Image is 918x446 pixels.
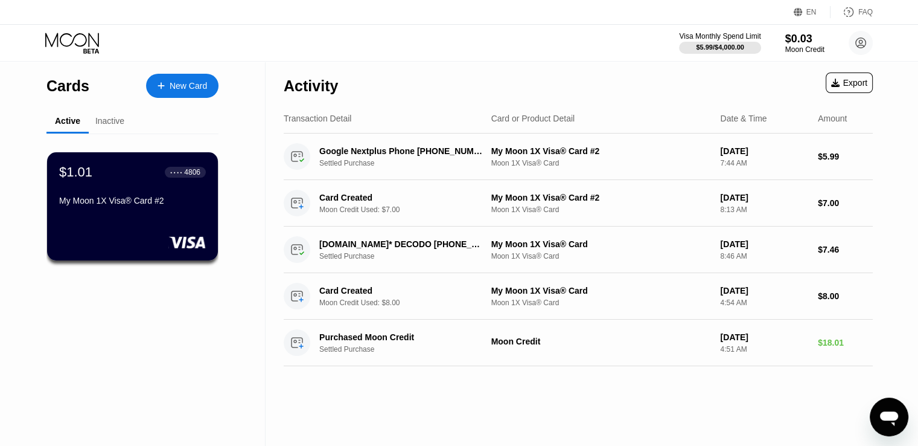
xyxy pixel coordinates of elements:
div: Date & Time [720,114,767,123]
div: Inactive [95,116,124,126]
div: $5.99 [818,152,873,161]
div: $7.00 [818,198,873,208]
div: Settled Purchase [319,159,497,167]
div: FAQ [858,8,873,16]
div: Visa Monthly Spend Limit$5.99/$4,000.00 [679,32,760,54]
div: [DATE] [720,146,808,156]
div: Card Created [319,286,485,296]
div: EN [794,6,830,18]
div: Settled Purchase [319,345,497,354]
div: Card CreatedMoon Credit Used: $7.00My Moon 1X Visa® Card #2Moon 1X Visa® Card[DATE]8:13 AM$7.00 [284,180,873,227]
div: Card Created [319,193,485,202]
div: My Moon 1X Visa® Card #2 [491,193,711,202]
div: Card CreatedMoon Credit Used: $8.00My Moon 1X Visa® CardMoon 1X Visa® Card[DATE]4:54 AM$8.00 [284,273,873,320]
div: [DOMAIN_NAME]* DECODO [PHONE_NUMBER] USSettled PurchaseMy Moon 1X Visa® CardMoon 1X Visa® Card[DA... [284,227,873,273]
div: Active [55,116,80,126]
div: $8.00 [818,291,873,301]
div: Export [831,78,867,88]
div: [DATE] [720,286,808,296]
div: Transaction Detail [284,114,351,123]
div: ● ● ● ● [170,170,182,174]
div: $18.01 [818,338,873,347]
div: 8:13 AM [720,205,808,214]
div: 8:46 AM [720,252,808,260]
div: My Moon 1X Visa® Card #2 [491,146,711,156]
div: [DATE] [720,239,808,249]
div: EN [806,8,817,16]
div: Purchased Moon CreditSettled PurchaseMoon Credit[DATE]4:51 AM$18.01 [284,320,873,366]
div: 4806 [184,168,200,176]
div: Moon Credit [491,337,711,346]
div: Google Nextplus Phone [PHONE_NUMBER] US [319,146,485,156]
iframe: Button to launch messaging window [870,398,908,436]
div: My Moon 1X Visa® Card #2 [59,196,206,205]
div: Moon Credit Used: $7.00 [319,205,497,214]
div: $1.01● ● ● ●4806My Moon 1X Visa® Card #2 [47,152,218,260]
div: Settled Purchase [319,252,497,260]
div: Card or Product Detail [491,114,575,123]
div: $7.46 [818,245,873,254]
div: $1.01 [59,164,92,180]
div: [DATE] [720,193,808,202]
div: 4:51 AM [720,345,808,354]
div: $0.03Moon Credit [785,33,824,54]
div: 7:44 AM [720,159,808,167]
div: Moon 1X Visa® Card [491,252,711,260]
div: Cards [46,77,89,95]
div: Moon 1X Visa® Card [491,299,711,307]
div: Purchased Moon Credit [319,332,485,342]
div: $5.99 / $4,000.00 [696,44,744,51]
div: Moon Credit Used: $8.00 [319,299,497,307]
div: New Card [170,81,207,91]
div: Google Nextplus Phone [PHONE_NUMBER] USSettled PurchaseMy Moon 1X Visa® Card #2Moon 1X Visa® Card... [284,134,873,180]
div: Moon 1X Visa® Card [491,205,711,214]
div: $0.03 [785,33,824,45]
div: New Card [146,74,218,98]
div: My Moon 1X Visa® Card [491,286,711,296]
div: Moon 1X Visa® Card [491,159,711,167]
div: 4:54 AM [720,299,808,307]
div: FAQ [830,6,873,18]
div: Moon Credit [785,45,824,54]
div: My Moon 1X Visa® Card [491,239,711,249]
div: Visa Monthly Spend Limit [679,32,760,40]
div: Export [826,73,873,93]
div: [DATE] [720,332,808,342]
div: Amount [818,114,847,123]
div: Activity [284,77,338,95]
div: [DOMAIN_NAME]* DECODO [PHONE_NUMBER] US [319,239,485,249]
